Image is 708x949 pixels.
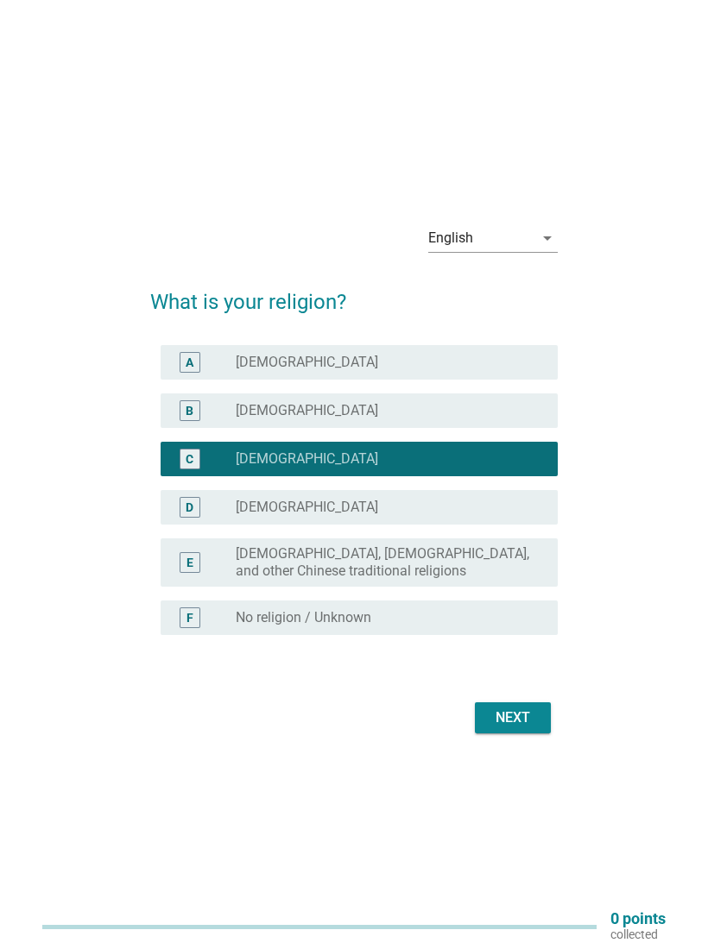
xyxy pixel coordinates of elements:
[489,707,537,728] div: Next
[186,499,193,517] div: D
[475,702,551,733] button: Next
[236,545,530,580] label: [DEMOGRAPHIC_DATA], [DEMOGRAPHIC_DATA], and other Chinese traditional religions
[610,927,666,942] p: collected
[236,450,378,468] label: [DEMOGRAPHIC_DATA]
[428,230,473,246] div: English
[236,402,378,419] label: [DEMOGRAPHIC_DATA]
[610,911,666,927] p: 0 points
[186,554,193,572] div: E
[150,269,558,317] h2: What is your religion?
[186,402,193,420] div: B
[236,354,378,371] label: [DEMOGRAPHIC_DATA]
[537,228,558,248] i: arrow_drop_down
[186,450,193,468] div: C
[236,499,378,516] label: [DEMOGRAPHIC_DATA]
[236,609,371,626] label: No religion / Unknown
[186,354,193,372] div: A
[186,609,193,627] div: F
